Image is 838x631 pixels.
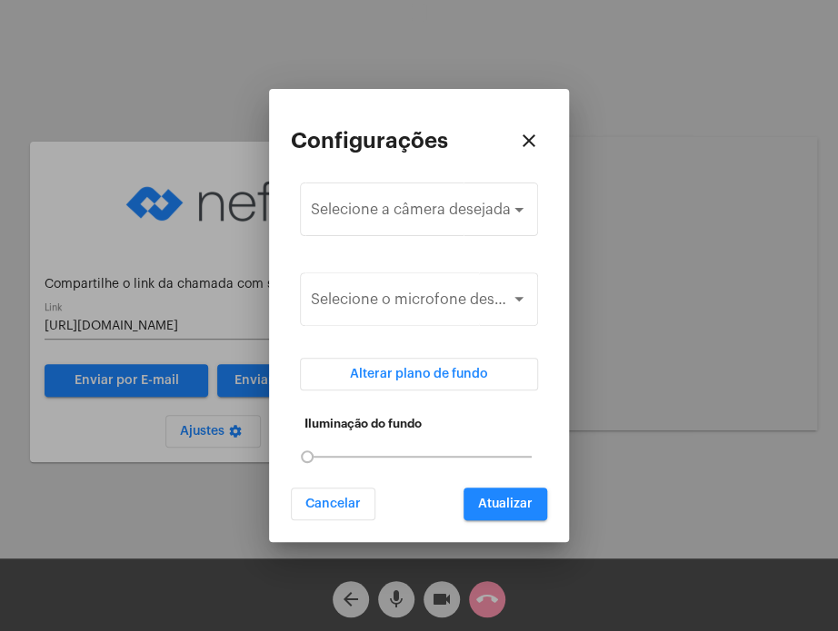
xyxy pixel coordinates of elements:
[291,488,375,520] button: Cancelar
[350,368,488,380] span: Alterar plano de fundo
[300,358,538,390] button: Alterar plano de fundo
[291,129,448,153] h2: Configurações
[304,418,534,430] h5: Iluminação do fundo
[464,488,547,520] button: Atualizar
[305,498,361,510] span: Cancelar
[478,498,533,510] span: Atualizar
[518,130,540,152] mat-icon: close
